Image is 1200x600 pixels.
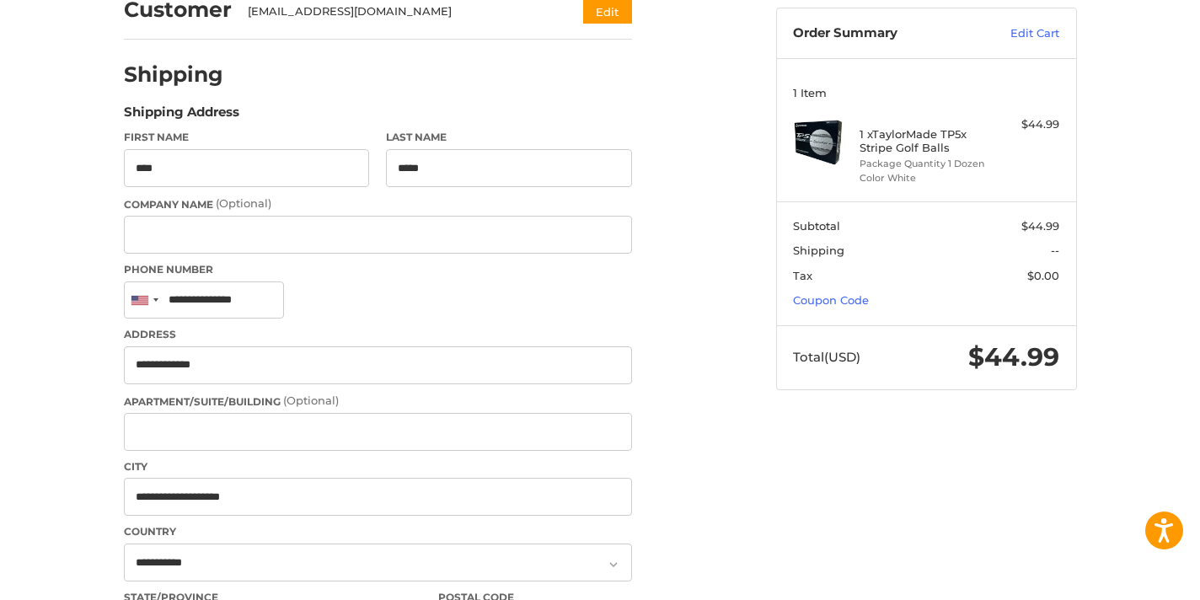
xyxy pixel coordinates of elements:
h3: 1 Item [793,86,1059,99]
span: -- [1051,244,1059,257]
label: City [124,459,632,474]
label: Address [124,327,632,342]
div: [EMAIL_ADDRESS][DOMAIN_NAME] [248,3,550,20]
label: Last Name [386,130,632,145]
h4: 1 x TaylorMade TP5x Stripe Golf Balls [860,127,988,155]
label: Company Name [124,196,632,212]
span: $0.00 [1027,269,1059,282]
legend: Shipping Address [124,103,239,130]
label: Phone Number [124,262,632,277]
label: Apartment/Suite/Building [124,393,632,410]
span: $44.99 [1021,219,1059,233]
a: Edit Cart [974,25,1059,42]
span: $44.99 [968,341,1059,372]
li: Color White [860,171,988,185]
span: Tax [793,269,812,282]
li: Package Quantity 1 Dozen [860,157,988,171]
span: Total (USD) [793,349,860,365]
small: (Optional) [216,196,271,210]
small: (Optional) [283,394,339,407]
a: Coupon Code [793,293,869,307]
h2: Shipping [124,62,223,88]
span: Subtotal [793,219,840,233]
label: Country [124,524,632,539]
span: Shipping [793,244,844,257]
iframe: Google Customer Reviews [1061,554,1200,600]
div: $44.99 [993,116,1059,133]
label: First Name [124,130,370,145]
div: United States: +1 [125,282,163,319]
h3: Order Summary [793,25,974,42]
